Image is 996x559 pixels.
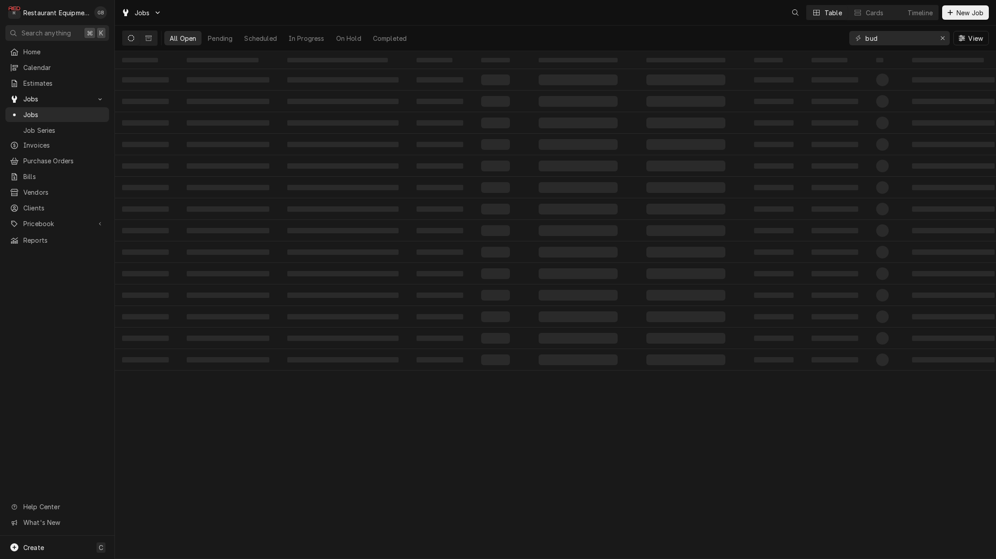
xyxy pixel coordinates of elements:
[417,249,463,255] span: ‌
[122,293,169,298] span: ‌
[912,58,984,62] span: ‌
[876,160,889,172] span: ‌
[23,236,105,245] span: Reports
[876,224,889,237] span: ‌
[646,74,725,85] span: ‌
[187,314,269,319] span: ‌
[825,8,842,17] div: Table
[876,181,889,194] span: ‌
[646,247,725,258] span: ‌
[417,336,463,341] span: ‌
[417,314,463,319] span: ‌
[942,5,989,20] button: New Job
[754,99,794,104] span: ‌
[187,120,269,126] span: ‌
[244,34,276,43] div: Scheduled
[481,182,510,193] span: ‌
[754,271,794,276] span: ‌
[22,28,71,38] span: Search anything
[876,117,889,129] span: ‌
[912,99,995,104] span: ‌
[287,314,399,319] span: ‌
[481,354,510,365] span: ‌
[481,311,510,322] span: ‌
[539,225,618,236] span: ‌
[23,126,105,135] span: Job Series
[539,74,618,85] span: ‌
[539,333,618,344] span: ‌
[481,204,510,214] span: ‌
[122,142,169,147] span: ‌
[8,6,21,19] div: R
[287,228,399,233] span: ‌
[539,161,618,171] span: ‌
[208,34,233,43] div: Pending
[481,74,510,85] span: ‌
[122,77,169,83] span: ‌
[23,79,105,88] span: Estimates
[912,163,995,169] span: ‌
[287,185,399,190] span: ‌
[417,293,463,298] span: ‌
[812,271,858,276] span: ‌
[912,185,995,190] span: ‌
[287,99,399,104] span: ‌
[646,225,725,236] span: ‌
[812,293,858,298] span: ‌
[876,354,889,366] span: ‌
[481,333,510,344] span: ‌
[754,142,794,147] span: ‌
[812,249,858,255] span: ‌
[99,543,103,552] span: C
[287,293,399,298] span: ‌
[646,204,725,214] span: ‌
[876,289,889,301] span: ‌
[287,336,399,341] span: ‌
[8,6,21,19] div: Restaurant Equipment Diagnostics's Avatar
[955,8,985,17] span: New Job
[812,142,858,147] span: ‌
[754,58,783,62] span: ‌
[23,8,89,17] div: Restaurant Equipment Diagnostics
[876,310,889,323] span: ‌
[866,8,884,17] div: Cards
[122,58,158,62] span: ‌
[912,120,995,126] span: ‌
[539,290,618,301] span: ‌
[5,92,109,106] a: Go to Jobs
[812,77,858,83] span: ‌
[417,228,463,233] span: ‌
[481,247,510,258] span: ‌
[539,96,618,107] span: ‌
[417,58,452,62] span: ‌
[754,206,794,212] span: ‌
[5,169,109,184] a: Bills
[287,142,399,147] span: ‌
[754,293,794,298] span: ‌
[336,34,361,43] div: On Hold
[754,77,794,83] span: ‌
[812,228,858,233] span: ‌
[812,336,858,341] span: ‌
[754,163,794,169] span: ‌
[5,216,109,231] a: Go to Pricebook
[5,233,109,248] a: Reports
[122,163,169,169] span: ‌
[912,206,995,212] span: ‌
[122,99,169,104] span: ‌
[99,28,103,38] span: K
[5,499,109,514] a: Go to Help Center
[912,357,995,362] span: ‌
[876,74,889,86] span: ‌
[170,34,196,43] div: All Open
[23,544,44,551] span: Create
[935,31,950,45] button: Erase input
[812,120,858,126] span: ‌
[812,185,858,190] span: ‌
[912,271,995,276] span: ‌
[187,271,269,276] span: ‌
[966,34,985,43] span: View
[912,77,995,83] span: ‌
[289,34,325,43] div: In Progress
[646,58,725,62] span: ‌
